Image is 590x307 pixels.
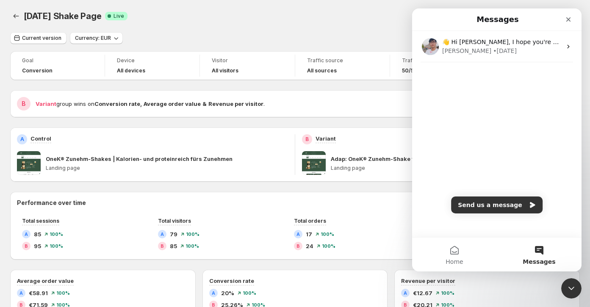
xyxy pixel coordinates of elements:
span: Traffic split [402,57,473,64]
p: Landing page [331,165,573,171]
span: 85 [34,230,41,238]
button: Back [10,10,22,22]
span: 20% [221,289,234,297]
span: [DATE] Shake Page [24,11,102,21]
button: Messages [85,229,169,263]
span: 100% [186,232,199,237]
span: Live [114,13,124,19]
h2: B [305,136,309,143]
span: Variant [36,100,56,107]
span: 85 [170,242,177,250]
h2: B [161,243,164,249]
span: 24 [306,242,313,250]
h2: B [25,243,28,249]
button: Current version [10,32,66,44]
p: Adap: OneK® Zunehm-Shake von HealthyMass | 100% natürlich [331,155,507,163]
a: DeviceAll devices [117,56,188,75]
h2: B [22,100,26,108]
span: €58.91 [29,289,48,297]
p: Control [30,134,51,143]
h2: B [296,243,300,249]
h2: A [404,290,407,296]
strong: Conversion rate [94,100,140,107]
span: Current version [22,35,61,41]
h2: Performance over time [17,199,573,207]
span: 100% [50,243,63,249]
a: VisitorAll visitors [212,56,283,75]
span: 100% [322,243,335,249]
span: Total visitors [158,218,191,224]
a: Traffic split50/50 [402,56,473,75]
span: 50/50 [402,67,418,74]
div: • [DATE] [81,38,105,47]
span: Traffic source [307,57,378,64]
h3: Revenue per visitor [401,277,455,285]
span: 100% [56,290,70,296]
span: 100% [243,290,256,296]
strong: Revenue per visitor [208,100,263,107]
img: OneK® Zunehm-Shakes | Kalorien- und proteinreich fürs Zunehmen [17,151,41,175]
span: 100% [441,290,454,296]
h2: A [161,232,164,237]
span: Conversion [22,67,53,74]
p: Landing page [46,165,288,171]
button: Send us a message [39,188,130,205]
span: 95 [34,242,41,250]
h2: A [19,290,23,296]
span: Messages [111,250,143,256]
h2: A [20,136,24,143]
span: Total sessions [22,218,59,224]
p: Variant [316,134,336,143]
a: Traffic sourceAll sources [307,56,378,75]
span: group wins on . [36,100,265,107]
a: GoalConversion [22,56,93,75]
span: Home [33,250,51,256]
span: Device [117,57,188,64]
span: 100% [321,232,334,237]
span: €12.67 [413,289,432,297]
h3: Conversion rate [209,277,254,285]
span: 100% [186,243,199,249]
div: [PERSON_NAME] [30,38,79,47]
img: Adap: OneK® Zunehm-Shake von HealthyMass | 100% natürlich [302,151,326,175]
h4: All visitors [212,67,238,74]
button: Currency: EUR [70,32,123,44]
strong: & [202,100,207,107]
h2: A [212,290,215,296]
span: 79 [170,230,177,238]
iframe: Intercom live chat [561,278,582,299]
strong: , [140,100,142,107]
h3: Average order value [17,277,74,285]
span: 17 [306,230,312,238]
h2: A [25,232,28,237]
span: Currency: EUR [75,35,111,41]
h4: All sources [307,67,337,74]
iframe: Intercom live chat [412,8,582,271]
span: 100% [50,232,63,237]
h4: All devices [117,67,145,74]
strong: Average order value [144,100,201,107]
span: Total orders [294,218,326,224]
span: Visitor [212,57,283,64]
p: OneK® Zunehm-Shakes | Kalorien- und proteinreich fürs Zunehmen [46,155,233,163]
h2: A [296,232,300,237]
span: Goal [22,57,93,64]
